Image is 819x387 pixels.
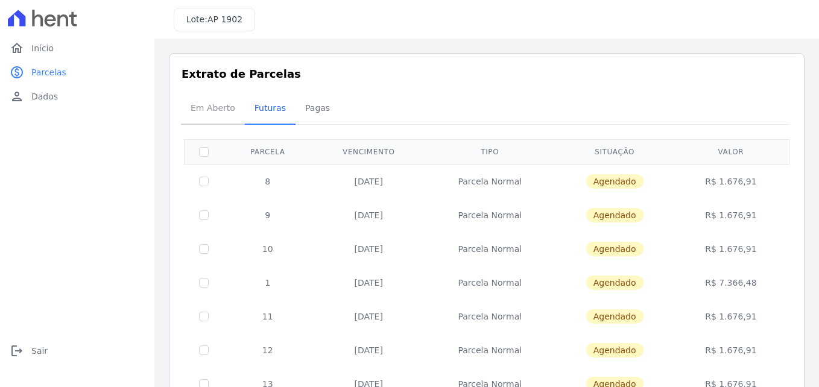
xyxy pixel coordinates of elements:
a: Pagas [296,93,340,125]
td: R$ 1.676,91 [675,164,787,198]
a: logoutSair [5,339,150,363]
td: 10 [223,232,312,266]
span: Agendado [586,275,643,290]
td: 12 [223,333,312,367]
td: [DATE] [312,198,425,232]
a: homeInício [5,36,150,60]
td: R$ 1.676,91 [675,232,787,266]
td: R$ 7.366,48 [675,266,787,300]
h3: Lote: [186,13,242,26]
span: Em Aberto [183,96,242,120]
td: 1 [223,266,312,300]
span: Agendado [586,242,643,256]
td: R$ 1.676,91 [675,333,787,367]
th: Tipo [425,139,554,164]
th: Valor [675,139,787,164]
i: home [10,41,24,55]
i: person [10,89,24,104]
td: [DATE] [312,300,425,333]
span: Agendado [586,343,643,357]
th: Situação [554,139,674,164]
td: R$ 1.676,91 [675,300,787,333]
td: Parcela Normal [425,198,554,232]
span: Sair [31,345,48,357]
td: [DATE] [312,266,425,300]
td: Parcela Normal [425,232,554,266]
td: 8 [223,164,312,198]
td: [DATE] [312,232,425,266]
td: R$ 1.676,91 [675,198,787,232]
th: Vencimento [312,139,425,164]
a: personDados [5,84,150,109]
td: Parcela Normal [425,300,554,333]
span: Agendado [586,208,643,222]
td: [DATE] [312,333,425,367]
h3: Extrato de Parcelas [182,66,792,82]
th: Parcela [223,139,312,164]
span: Agendado [586,174,643,189]
i: paid [10,65,24,80]
span: Parcelas [31,66,66,78]
a: Futuras [245,93,296,125]
td: Parcela Normal [425,164,554,198]
i: logout [10,344,24,358]
td: 11 [223,300,312,333]
span: Pagas [298,96,337,120]
span: Agendado [586,309,643,324]
span: Dados [31,90,58,102]
span: Início [31,42,54,54]
a: paidParcelas [5,60,150,84]
td: 9 [223,198,312,232]
td: Parcela Normal [425,333,554,367]
span: AP 1902 [207,14,242,24]
td: Parcela Normal [425,266,554,300]
td: [DATE] [312,164,425,198]
span: Futuras [247,96,293,120]
a: Em Aberto [181,93,245,125]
